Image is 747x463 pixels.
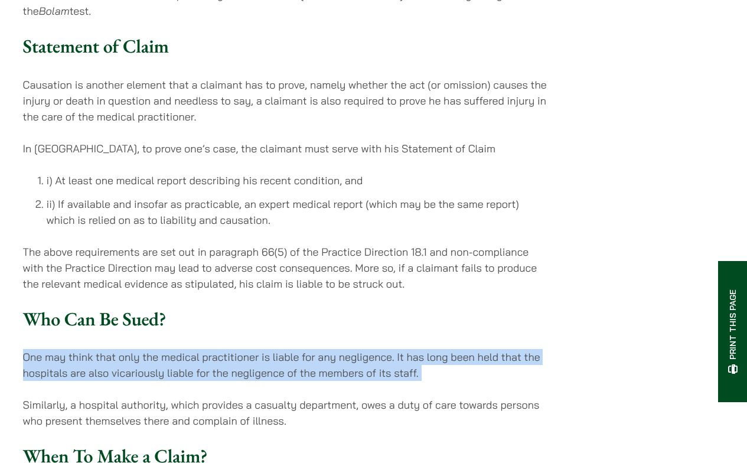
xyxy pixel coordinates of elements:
[39,4,70,18] em: Bolam
[47,172,549,188] li: i) At least one medical report describing his recent condition, and
[23,307,167,331] strong: Who Can Be Sued?
[47,196,549,228] li: ii) If available and insofar as practicable, an expert medical report (which may be the same repo...
[23,77,549,125] p: Causation is another element that a claimant has to prove, namely whether the act (or omission) c...
[23,141,549,156] p: In [GEOGRAPHIC_DATA], to prove one’s case, the claimant must serve with his Statement of Claim
[23,349,549,381] p: One may think that only the medical practitioner is liable for any negligence. It has long been h...
[23,244,549,292] p: The above requirements are set out in paragraph 66(5) of the Practice Direction 18.1 and non-comp...
[23,397,549,429] p: Similarly, a hospital authority, which provides a casualty department, owes a duty of care toward...
[23,35,549,57] h3: Statement of Claim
